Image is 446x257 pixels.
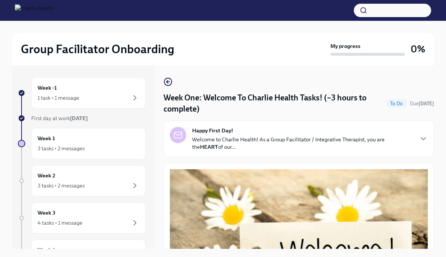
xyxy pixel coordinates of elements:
[200,144,218,150] strong: HEART
[38,219,83,227] div: 4 tasks • 1 message
[38,171,55,180] h6: Week 2
[38,246,56,254] h6: Week 4
[38,94,79,102] div: 1 task • 1 message
[410,101,434,106] span: Due
[410,100,434,107] span: August 25th, 2025 10:00
[386,101,407,106] span: To Do
[38,209,55,217] h6: Week 3
[31,115,88,122] span: First day at work
[18,115,146,122] a: First day at work[DATE]
[18,202,146,234] a: Week 34 tasks • 1 message
[38,182,85,189] div: 3 tasks • 2 messages
[411,42,425,56] h3: 0%
[38,84,57,92] h6: Week -1
[38,145,85,152] div: 3 tasks • 2 messages
[18,128,146,159] a: Week 13 tasks • 2 messages
[15,4,54,16] img: CharlieHealth
[70,115,88,122] strong: [DATE]
[38,134,55,142] h6: Week 1
[18,165,146,196] a: Week 23 tasks • 2 messages
[192,136,413,151] p: Welcome to Charlie Health! As a Group Facilitator / Integrative Therapist, you are the of our...
[418,101,434,106] strong: [DATE]
[192,127,233,134] strong: Happy First Day!
[164,92,383,115] h4: Week One: Welcome To Charlie Health Tasks! (~3 hours to complete)
[18,77,146,109] a: Week -11 task • 1 message
[330,42,361,50] strong: My progress
[21,42,174,57] h2: Group Facilitator Onboarding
